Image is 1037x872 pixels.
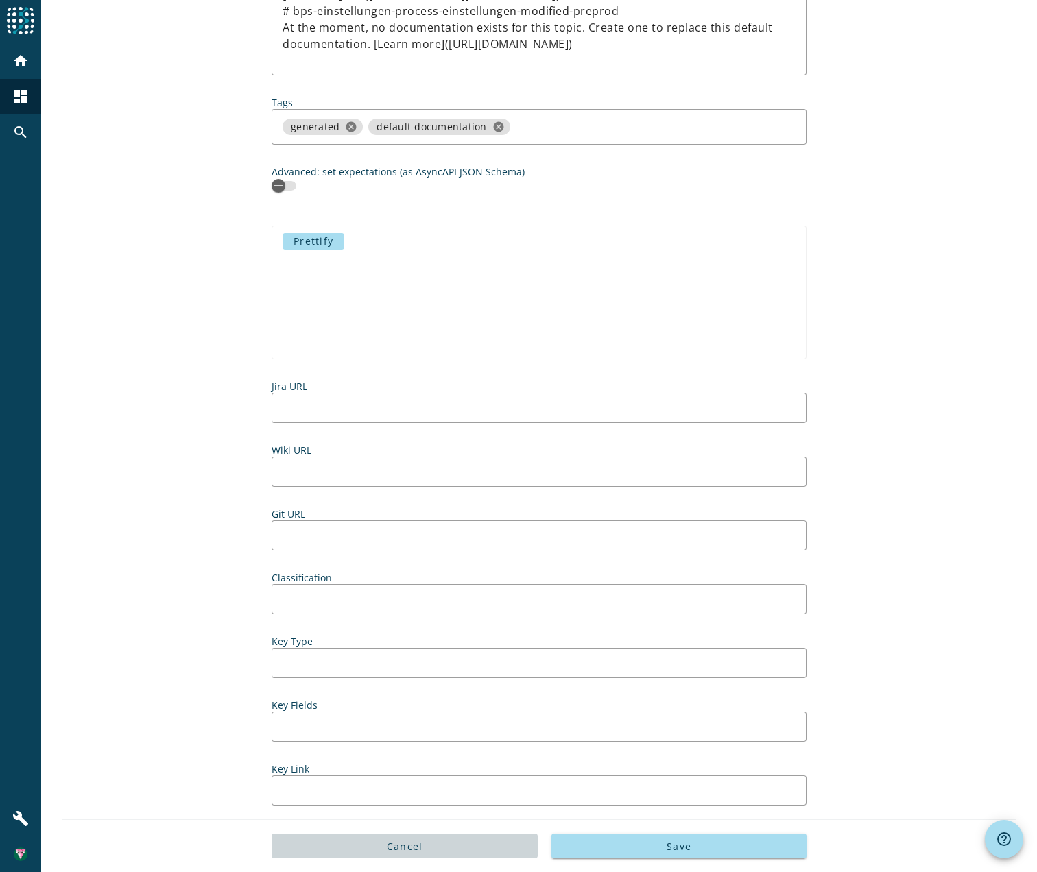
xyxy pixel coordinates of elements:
span: generated [291,120,339,134]
button: Cancel [272,834,538,858]
label: Advanced: set expectations (as AsyncAPI JSON Schema) [272,165,807,178]
mat-icon: home [12,53,29,69]
span: Cancel [387,840,423,853]
mat-icon: dashboard [12,88,29,105]
button: Save [551,834,807,858]
label: Key Link [272,762,807,775]
label: Jira URL [272,380,807,393]
label: Key Type [272,635,807,648]
label: Git URL [272,507,807,520]
mat-icon: build [12,810,29,827]
label: Classification [272,571,807,584]
mat-icon: cancel [345,121,357,133]
mat-icon: cancel [492,121,505,133]
span: default-documentation [377,120,486,134]
span: Save [667,840,691,853]
img: 5ba4e083c89e3dd1cb8d0563bab23dbc [14,847,27,861]
mat-icon: search [12,124,29,141]
label: Wiki URL [272,444,807,457]
label: Tags [272,96,807,109]
img: spoud-logo.svg [7,7,34,34]
mat-icon: help_outline [996,831,1012,847]
label: Key Fields [272,699,807,712]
